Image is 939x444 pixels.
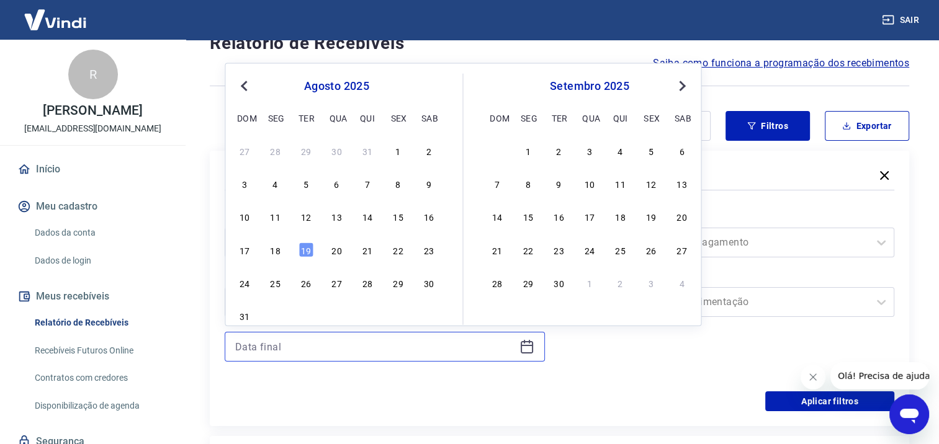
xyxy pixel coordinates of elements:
[237,143,252,158] div: Choose domingo, 27 de julho de 2025
[299,275,313,290] div: Choose terça-feira, 26 de agosto de 2025
[421,143,436,158] div: Choose sábado, 2 de agosto de 2025
[551,209,566,224] div: Choose terça-feira, 16 de setembro de 2025
[582,143,597,158] div: Choose quarta-feira, 3 de setembro de 2025
[299,308,313,323] div: Choose terça-feira, 2 de setembro de 2025
[268,176,283,191] div: Choose segunda-feira, 4 de agosto de 2025
[490,242,505,257] div: Choose domingo, 21 de setembro de 2025
[644,110,658,125] div: sex
[299,242,313,257] div: Choose terça-feira, 19 de agosto de 2025
[644,275,658,290] div: Choose sexta-feira, 3 de outubro de 2025
[299,209,313,224] div: Choose terça-feira, 12 de agosto de 2025
[644,242,658,257] div: Choose sexta-feira, 26 de setembro de 2025
[582,110,597,125] div: qua
[582,176,597,191] div: Choose quarta-feira, 10 de setembro de 2025
[329,143,344,158] div: Choose quarta-feira, 30 de julho de 2025
[421,176,436,191] div: Choose sábado, 9 de agosto de 2025
[613,242,628,257] div: Choose quinta-feira, 25 de setembro de 2025
[360,242,375,257] div: Choose quinta-feira, 21 de agosto de 2025
[15,156,171,183] a: Início
[268,275,283,290] div: Choose segunda-feira, 25 de agosto de 2025
[390,242,405,257] div: Choose sexta-feira, 22 de agosto de 2025
[675,176,690,191] div: Choose sábado, 13 de setembro de 2025
[235,141,438,325] div: month 2025-08
[390,110,405,125] div: sex
[15,193,171,220] button: Meu cadastro
[577,210,892,225] label: Forma de Pagamento
[675,110,690,125] div: sab
[490,275,505,290] div: Choose domingo, 28 de setembro de 2025
[390,209,405,224] div: Choose sexta-feira, 15 de agosto de 2025
[613,110,628,125] div: qui
[299,176,313,191] div: Choose terça-feira, 5 de agosto de 2025
[675,143,690,158] div: Choose sábado, 6 de setembro de 2025
[68,50,118,99] div: R
[390,143,405,158] div: Choose sexta-feira, 1 de agosto de 2025
[521,110,536,125] div: seg
[268,209,283,224] div: Choose segunda-feira, 11 de agosto de 2025
[30,393,171,419] a: Disponibilização de agenda
[30,365,171,391] a: Contratos com credores
[329,110,344,125] div: qua
[830,362,929,389] iframe: Mensagem da empresa
[551,242,566,257] div: Choose terça-feira, 23 de setembro de 2025
[521,242,536,257] div: Choose segunda-feira, 22 de setembro de 2025
[360,110,375,125] div: qui
[421,275,436,290] div: Choose sábado, 30 de agosto de 2025
[390,308,405,323] div: Choose sexta-feira, 5 de setembro de 2025
[582,242,597,257] div: Choose quarta-feira, 24 de setembro de 2025
[24,122,161,135] p: [EMAIL_ADDRESS][DOMAIN_NAME]
[237,275,252,290] div: Choose domingo, 24 de agosto de 2025
[329,308,344,323] div: Choose quarta-feira, 3 de setembro de 2025
[268,308,283,323] div: Choose segunda-feira, 1 de setembro de 2025
[613,176,628,191] div: Choose quinta-feira, 11 de setembro de 2025
[889,394,929,434] iframe: Botão para abrir a janela de mensagens
[879,9,924,32] button: Sair
[490,209,505,224] div: Choose domingo, 14 de setembro de 2025
[268,143,283,158] div: Choose segunda-feira, 28 de julho de 2025
[237,242,252,257] div: Choose domingo, 17 de agosto de 2025
[421,110,436,125] div: sab
[237,209,252,224] div: Choose domingo, 10 de agosto de 2025
[30,220,171,246] a: Dados da conta
[551,110,566,125] div: ter
[235,79,438,94] div: agosto 2025
[521,176,536,191] div: Choose segunda-feira, 8 de setembro de 2025
[577,270,892,285] label: Tipo de Movimentação
[268,110,283,125] div: seg
[299,110,313,125] div: ter
[299,143,313,158] div: Choose terça-feira, 29 de julho de 2025
[30,248,171,273] a: Dados de login
[7,9,104,19] span: Olá! Precisa de ajuda?
[765,391,894,411] button: Aplicar filtros
[329,275,344,290] div: Choose quarta-feira, 27 de agosto de 2025
[490,110,505,125] div: dom
[551,176,566,191] div: Choose terça-feira, 9 de setembro de 2025
[521,275,536,290] div: Choose segunda-feira, 29 de setembro de 2025
[613,209,628,224] div: Choose quinta-feira, 18 de setembro de 2025
[360,176,375,191] div: Choose quinta-feira, 7 de agosto de 2025
[551,143,566,158] div: Choose terça-feira, 2 de setembro de 2025
[329,209,344,224] div: Choose quarta-feira, 13 de agosto de 2025
[421,209,436,224] div: Choose sábado, 16 de agosto de 2025
[235,337,514,356] input: Data final
[613,143,628,158] div: Choose quinta-feira, 4 de setembro de 2025
[15,1,96,38] img: Vindi
[726,111,810,141] button: Filtros
[237,176,252,191] div: Choose domingo, 3 de agosto de 2025
[360,308,375,323] div: Choose quinta-feira, 4 de setembro de 2025
[30,338,171,363] a: Recebíveis Futuros Online
[653,56,909,71] a: Saiba como funciona a programação dos recebimentos
[360,275,375,290] div: Choose quinta-feira, 28 de agosto de 2025
[521,209,536,224] div: Choose segunda-feira, 15 de setembro de 2025
[644,143,658,158] div: Choose sexta-feira, 5 de setembro de 2025
[644,209,658,224] div: Choose sexta-feira, 19 de setembro de 2025
[801,365,825,389] iframe: Fechar mensagem
[329,176,344,191] div: Choose quarta-feira, 6 de agosto de 2025
[210,31,909,56] h4: Relatório de Recebíveis
[675,79,690,94] button: Next Month
[236,79,251,94] button: Previous Month
[390,176,405,191] div: Choose sexta-feira, 8 de agosto de 2025
[421,308,436,323] div: Choose sábado, 6 de setembro de 2025
[43,104,142,117] p: [PERSON_NAME]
